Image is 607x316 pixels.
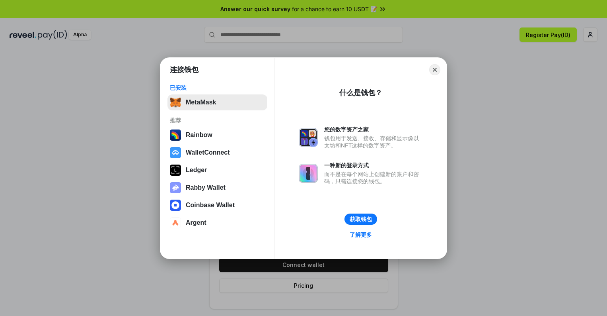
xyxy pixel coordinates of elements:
button: WalletConnect [167,145,267,161]
img: svg+xml,%3Csvg%20fill%3D%22none%22%20height%3D%2233%22%20viewBox%3D%220%200%2035%2033%22%20width%... [170,97,181,108]
div: 了解更多 [350,231,372,238]
div: 而不是在每个网站上创建新的账户和密码，只需连接您的钱包。 [324,171,423,185]
div: WalletConnect [186,149,230,156]
img: svg+xml,%3Csvg%20width%3D%22120%22%20height%3D%22120%22%20viewBox%3D%220%200%20120%20120%22%20fil... [170,130,181,141]
button: Rainbow [167,127,267,143]
button: 获取钱包 [344,214,377,225]
img: svg+xml,%3Csvg%20xmlns%3D%22http%3A%2F%2Fwww.w3.org%2F2000%2Fsvg%22%20fill%3D%22none%22%20viewBox... [170,182,181,193]
button: MetaMask [167,94,267,110]
h1: 连接钱包 [170,65,198,75]
img: svg+xml,%3Csvg%20xmlns%3D%22http%3A%2F%2Fwww.w3.org%2F2000%2Fsvg%22%20fill%3D%22none%22%20viewBox... [299,164,318,183]
div: 一种新的登录方式 [324,162,423,169]
button: Rabby Wallet [167,180,267,196]
img: svg+xml,%3Csvg%20xmlns%3D%22http%3A%2F%2Fwww.w3.org%2F2000%2Fsvg%22%20fill%3D%22none%22%20viewBox... [299,128,318,147]
div: 推荐 [170,117,265,124]
img: svg+xml,%3Csvg%20width%3D%2228%22%20height%3D%2228%22%20viewBox%3D%220%200%2028%2028%22%20fill%3D... [170,217,181,228]
a: 了解更多 [345,230,377,240]
button: Argent [167,215,267,231]
img: svg+xml,%3Csvg%20xmlns%3D%22http%3A%2F%2Fwww.w3.org%2F2000%2Fsvg%22%20width%3D%2228%22%20height%3... [170,165,181,176]
button: Coinbase Wallet [167,197,267,213]
div: 什么是钱包？ [339,88,382,98]
div: Rainbow [186,132,212,139]
button: Ledger [167,162,267,178]
div: 已安装 [170,84,265,91]
button: Close [429,64,440,75]
div: 获取钱包 [350,216,372,223]
div: MetaMask [186,99,216,106]
div: Coinbase Wallet [186,202,235,209]
div: Rabby Wallet [186,184,226,191]
div: 钱包用于发送、接收、存储和显示像以太坊和NFT这样的数字资产。 [324,135,423,149]
div: Argent [186,219,206,226]
div: Ledger [186,167,207,174]
div: 您的数字资产之家 [324,126,423,133]
img: svg+xml,%3Csvg%20width%3D%2228%22%20height%3D%2228%22%20viewBox%3D%220%200%2028%2028%22%20fill%3D... [170,147,181,158]
img: svg+xml,%3Csvg%20width%3D%2228%22%20height%3D%2228%22%20viewBox%3D%220%200%2028%2028%22%20fill%3D... [170,200,181,211]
